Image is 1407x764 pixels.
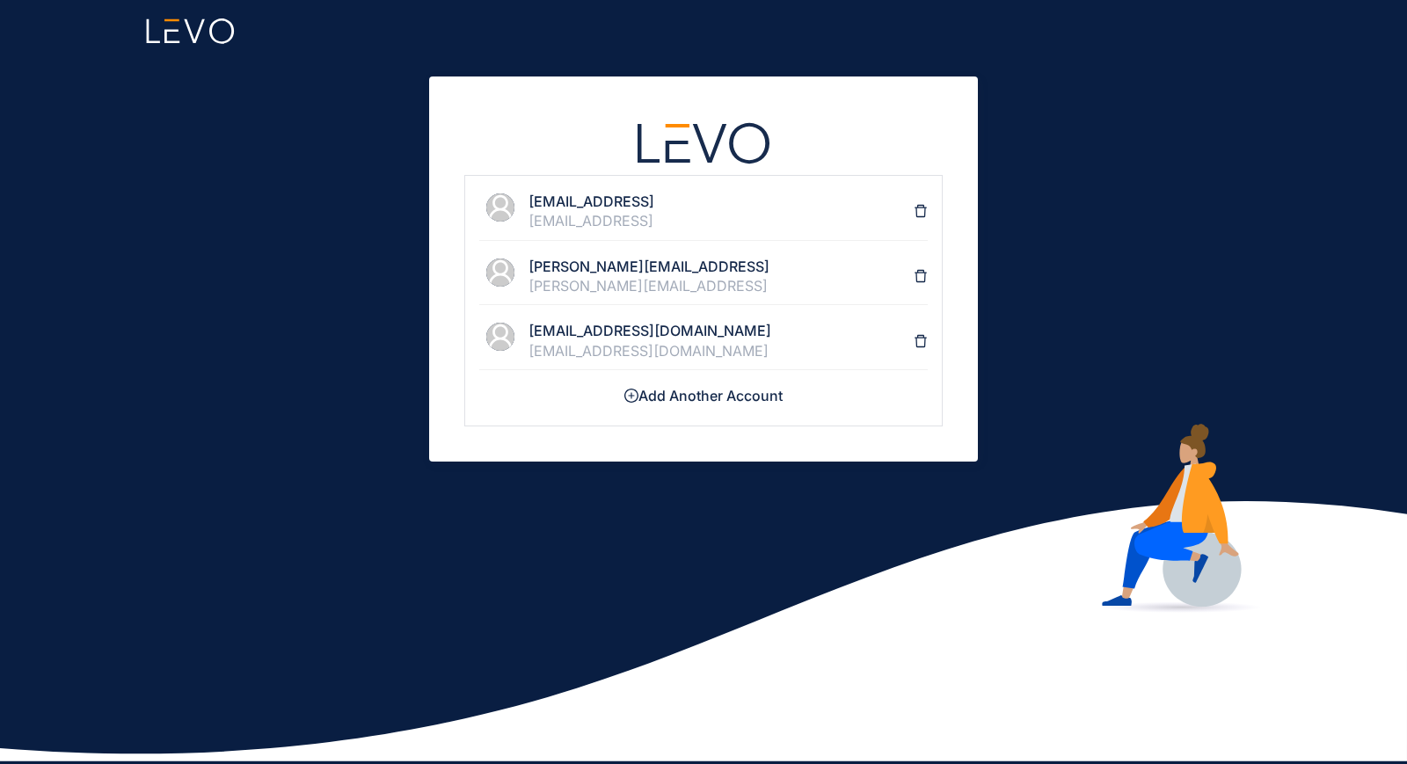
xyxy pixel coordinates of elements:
[529,278,914,294] div: [PERSON_NAME][EMAIL_ADDRESS]
[486,323,514,351] span: user
[486,193,514,222] span: user
[914,269,928,283] span: delete
[529,213,914,229] div: [EMAIL_ADDRESS]
[529,258,914,274] h4: [PERSON_NAME][EMAIL_ADDRESS]
[486,258,514,287] span: user
[529,193,914,209] h4: [EMAIL_ADDRESS]
[624,389,638,403] span: plus-circle
[914,204,928,218] span: delete
[529,343,914,359] div: [EMAIL_ADDRESS][DOMAIN_NAME]
[914,334,928,348] span: delete
[529,323,914,338] h4: [EMAIL_ADDRESS][DOMAIN_NAME]
[479,388,928,404] h4: Add Another Account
